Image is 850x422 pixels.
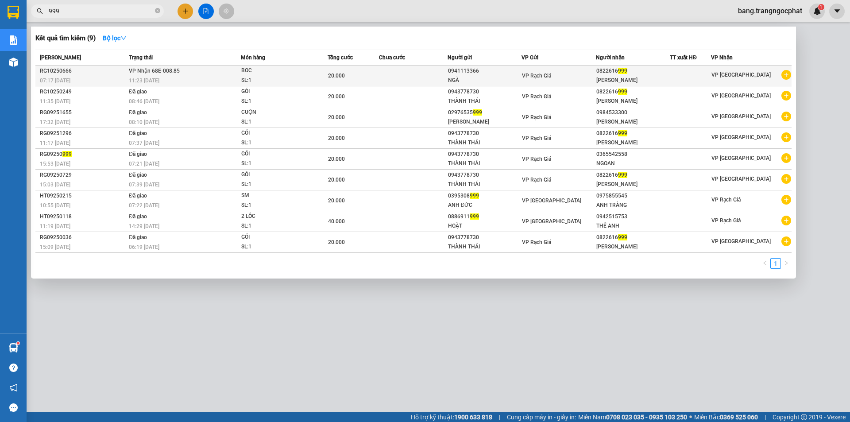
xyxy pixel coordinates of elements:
[241,221,308,231] div: SL: 1
[241,170,308,180] div: GÓI
[448,150,522,159] div: 0943778730
[9,58,18,67] img: warehouse-icon
[241,66,308,76] div: BOC
[84,41,147,60] strong: 260A, [PERSON_NAME]
[40,66,126,76] div: RG10250666
[328,239,345,245] span: 20.000
[129,202,159,209] span: 07:22 [DATE]
[760,258,770,269] button: left
[40,182,70,188] span: 15:03 [DATE]
[522,156,551,162] span: VP Rạch Giá
[760,258,770,269] li: Previous Page
[448,108,522,117] div: 02976535
[596,212,670,221] div: 0942515753
[711,155,771,161] span: VP [GEOGRAPHIC_DATA]
[241,159,308,169] div: SL: 1
[241,97,308,106] div: SL: 1
[522,177,551,183] span: VP Rạch Giá
[618,89,627,95] span: 999
[781,132,791,142] span: plus-circle
[448,117,522,127] div: [PERSON_NAME]
[448,170,522,180] div: 0943778730
[129,172,147,178] span: Đã giao
[618,68,627,74] span: 999
[596,233,670,242] div: 0822616
[40,54,81,61] span: [PERSON_NAME]
[241,54,265,61] span: Món hàng
[596,191,670,201] div: 0975855545
[711,72,771,78] span: VP [GEOGRAPHIC_DATA]
[241,191,308,201] div: SM
[711,197,741,203] span: VP Rạch Giá
[522,218,581,225] span: VP [GEOGRAPHIC_DATA]
[9,403,18,412] span: message
[241,87,308,97] div: GÓI
[596,66,670,76] div: 0822616
[129,193,147,199] span: Đã giao
[522,135,551,141] span: VP Rạch Giá
[596,201,670,210] div: ANH TRÀNG
[241,117,308,127] div: SL: 1
[129,182,159,188] span: 07:39 [DATE]
[241,76,308,85] div: SL: 1
[448,180,522,189] div: THÀNH THÁI
[781,258,792,269] button: right
[103,35,127,42] strong: Bộ lọc
[84,62,142,81] span: Điện thoại:
[596,87,670,97] div: 0822616
[596,117,670,127] div: [PERSON_NAME]
[328,135,345,141] span: 20.000
[62,151,72,157] span: 999
[596,221,670,231] div: THẾ ANH
[448,76,522,85] div: NGÀ
[448,212,522,221] div: 0886911
[328,177,345,183] span: 20.000
[328,218,345,225] span: 40.000
[522,114,551,120] span: VP Rạch Giá
[781,112,791,121] span: plus-circle
[522,197,581,204] span: VP [GEOGRAPHIC_DATA]
[784,260,789,266] span: right
[448,54,472,61] span: Người gửi
[781,258,792,269] li: Next Page
[40,244,70,250] span: 15:09 [DATE]
[762,260,768,266] span: left
[711,134,771,140] span: VP [GEOGRAPHIC_DATA]
[84,41,147,60] span: Địa chỉ:
[618,130,627,136] span: 999
[155,8,160,13] span: close-circle
[14,4,137,16] strong: NHÀ XE [PERSON_NAME]
[770,258,781,269] li: 1
[129,234,147,240] span: Đã giao
[241,128,308,138] div: GÓI
[596,129,670,138] div: 0822616
[448,242,522,252] div: THÀNH THÁI
[129,54,153,61] span: Trạng thái
[328,54,353,61] span: Tổng cước
[96,31,134,45] button: Bộ lọcdown
[618,172,627,178] span: 999
[40,129,126,138] div: RG09251296
[4,50,77,70] strong: [STREET_ADDRESS] Châu
[129,223,159,229] span: 14:29 [DATE]
[711,176,771,182] span: VP [GEOGRAPHIC_DATA]
[129,77,159,84] span: 11:23 [DATE]
[448,201,522,210] div: ANH ĐỨC
[129,244,159,250] span: 06:19 [DATE]
[129,140,159,146] span: 07:37 [DATE]
[596,54,625,61] span: Người nhận
[241,232,308,242] div: GÓI
[522,73,551,79] span: VP Rạch Giá
[129,119,159,125] span: 08:10 [DATE]
[328,156,345,162] span: 20.000
[781,174,791,184] span: plus-circle
[448,129,522,138] div: 0943778730
[618,234,627,240] span: 999
[40,77,70,84] span: 07:17 [DATE]
[4,20,83,39] span: VP [GEOGRAPHIC_DATA]
[711,54,733,61] span: VP Nhận
[328,114,345,120] span: 20.000
[40,212,126,221] div: HT09250118
[771,259,780,268] a: 1
[328,197,345,204] span: 20.000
